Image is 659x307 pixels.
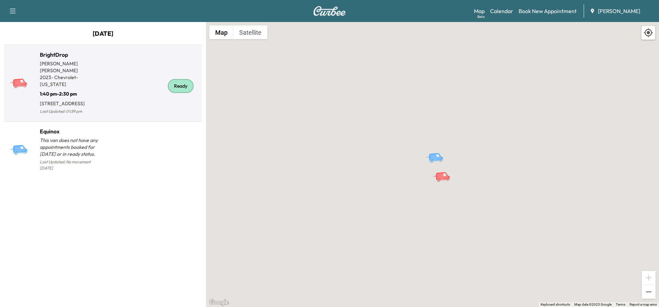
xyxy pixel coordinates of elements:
[519,7,577,15] a: Book New Appointment
[574,303,612,306] span: Map data ©2025 Google
[40,74,103,88] p: 2023 - Chevrolet - [US_STATE]
[541,302,570,307] button: Keyboard shortcuts
[642,285,656,299] button: Zoom out
[490,7,513,15] a: Calendar
[40,51,103,59] h1: BrightDrop
[209,25,233,39] button: Show street map
[40,157,103,173] p: Last Updated: No movement [DATE]
[40,107,103,116] p: Last Updated: 01:59 pm
[477,14,485,19] div: Beta
[313,6,346,16] img: Curbee Logo
[233,25,267,39] button: Show satellite imagery
[642,271,656,285] button: Zoom in
[168,79,194,93] div: Ready
[208,298,230,307] a: Open this area in Google Maps (opens a new window)
[208,298,230,307] img: Google
[40,127,103,135] h1: Equinox
[40,137,103,157] p: This van does not have any appointments booked for [DATE] or in ready status.
[40,60,103,74] p: [PERSON_NAME] [PERSON_NAME]
[616,303,625,306] a: Terms (opens in new tab)
[598,7,640,15] span: [PERSON_NAME]
[432,165,456,177] gmp-advanced-marker: BrightDrop
[40,97,103,107] p: [STREET_ADDRESS]
[40,88,103,97] p: 1:40 pm - 2:30 pm
[426,145,450,157] gmp-advanced-marker: Equinox
[629,303,657,306] a: Report a map error
[474,7,485,15] a: MapBeta
[641,25,656,40] div: Recenter map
